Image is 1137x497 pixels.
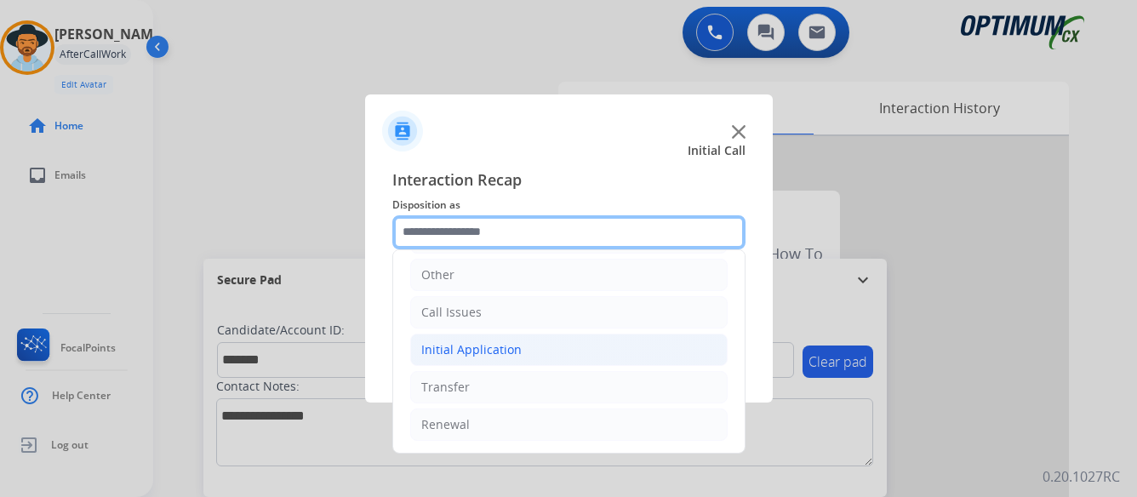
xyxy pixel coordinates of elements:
[688,142,746,159] span: Initial Call
[382,111,423,151] img: contactIcon
[421,304,482,321] div: Call Issues
[421,266,454,283] div: Other
[421,416,470,433] div: Renewal
[1043,466,1120,487] p: 0.20.1027RC
[421,341,522,358] div: Initial Application
[392,168,746,195] span: Interaction Recap
[392,195,746,215] span: Disposition as
[421,379,470,396] div: Transfer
